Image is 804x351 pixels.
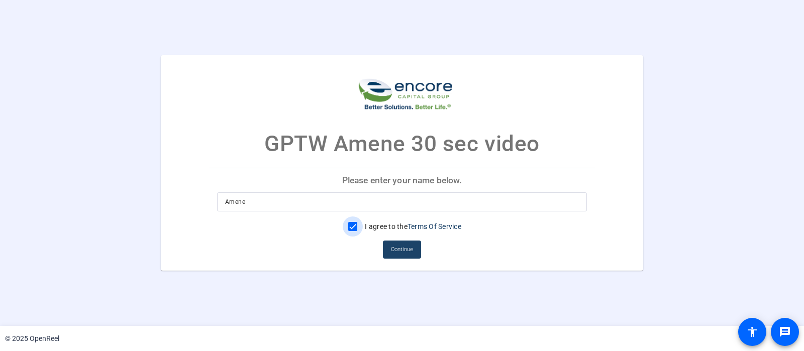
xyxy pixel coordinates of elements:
img: company-logo [352,65,452,112]
button: Continue [383,241,421,259]
p: GPTW Amene 30 sec video [264,127,540,160]
div: © 2025 OpenReel [5,333,59,344]
label: I agree to the [363,221,461,231]
span: Continue [391,242,413,257]
a: Terms Of Service [408,222,461,230]
input: Enter your name [225,196,579,208]
mat-icon: accessibility [746,326,758,338]
p: Please enter your name below. [209,168,595,192]
mat-icon: message [779,326,791,338]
